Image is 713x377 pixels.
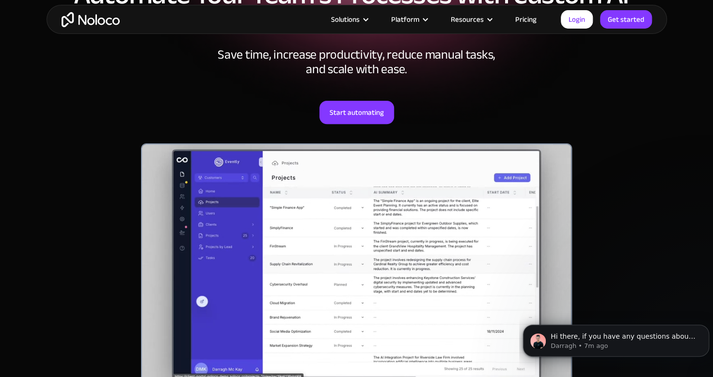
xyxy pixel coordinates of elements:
div: Resources [439,13,503,26]
div: Solutions [331,13,360,26]
a: Start automating [319,101,394,124]
div: Save time, increase productivity, reduce manual tasks, and scale with ease. [211,47,502,77]
div: Platform [391,13,419,26]
div: Solutions [319,13,379,26]
a: Get started [600,10,652,29]
div: Resources [451,13,484,26]
a: Pricing [503,13,549,26]
iframe: Intercom notifications message [519,304,713,372]
a: home [62,12,120,27]
a: Login [561,10,593,29]
div: Platform [379,13,439,26]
